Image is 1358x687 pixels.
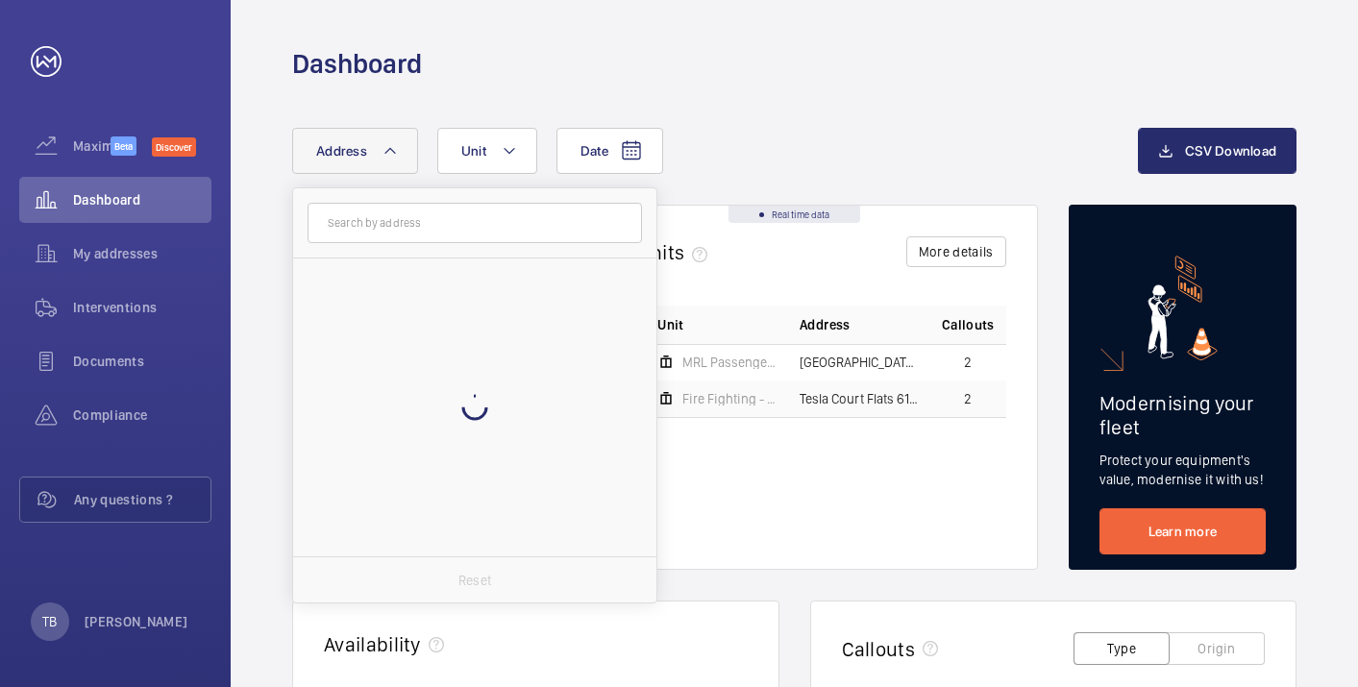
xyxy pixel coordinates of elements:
[461,143,486,159] span: Unit
[1099,451,1266,489] p: Protect your equipment's value, modernise it with us!
[964,356,972,369] span: 2
[800,315,850,334] span: Address
[728,206,860,223] div: Real time data
[74,490,210,509] span: Any questions ?
[964,392,972,405] span: 2
[1099,391,1266,439] h2: Modernising your fleet
[437,128,537,174] button: Unit
[73,136,111,156] span: Maximize
[324,632,421,656] h2: Availability
[308,203,642,243] input: Search by address
[1148,256,1218,360] img: marketing-card.svg
[906,236,1006,267] button: More details
[85,612,188,631] p: [PERSON_NAME]
[1185,143,1276,159] span: CSV Download
[682,356,777,369] span: MRL Passenger Lift
[639,240,716,264] span: units
[1138,128,1296,174] button: CSV Download
[580,143,608,159] span: Date
[800,356,919,369] span: [GEOGRAPHIC_DATA] - [GEOGRAPHIC_DATA]
[682,392,777,405] span: Fire Fighting - Tesla 61-84 schn euro
[111,136,136,156] span: Beta
[800,392,919,405] span: Tesla Court Flats 61-84 - High Risk Building - Tesla Court Flats 61-84
[292,46,422,82] h1: Dashboard
[1169,632,1265,665] button: Origin
[152,137,196,157] span: Discover
[657,315,683,334] span: Unit
[1099,508,1266,554] a: Learn more
[73,190,211,209] span: Dashboard
[458,571,491,590] p: Reset
[42,612,57,631] p: TB
[73,298,211,317] span: Interventions
[556,128,663,174] button: Date
[316,143,367,159] span: Address
[842,637,916,661] h2: Callouts
[1074,632,1170,665] button: Type
[292,128,418,174] button: Address
[73,244,211,263] span: My addresses
[73,405,211,425] span: Compliance
[73,352,211,371] span: Documents
[942,315,995,334] span: Callouts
